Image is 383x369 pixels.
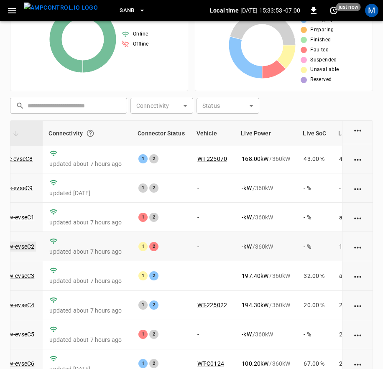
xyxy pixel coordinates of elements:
span: Finished [310,36,331,44]
div: / 360 kW [242,184,290,192]
p: - kW [242,330,251,338]
div: 1 [138,300,148,310]
button: SanB [116,3,149,19]
p: 168.00 kW [242,155,268,163]
a: WT-225022 [197,302,227,308]
span: Reserved [310,76,332,84]
span: Unavailable [310,66,339,74]
div: Connectivity [49,126,126,141]
span: Online [133,30,148,38]
div: 1 [138,242,148,251]
th: Live SoC [297,121,332,146]
div: profile-icon [365,4,378,17]
th: Connector Status [132,121,190,146]
div: / 360 kW [242,330,290,338]
div: 2 [149,359,158,368]
div: 2 [149,271,158,280]
p: - kW [242,213,251,221]
p: [DATE] 15:33:53 -07:00 [240,6,300,15]
div: 2 [149,154,158,163]
td: 20.00 % [297,291,332,320]
p: - kW [242,242,251,251]
span: Offline [133,40,149,48]
p: 100.20 kW [242,359,268,368]
span: SanB [120,6,135,15]
td: 32.00 % [297,261,332,290]
div: 2 [149,213,158,222]
button: set refresh interval [327,4,340,17]
div: 1 [138,154,148,163]
td: - [191,232,235,261]
p: 197.40 kW [242,272,268,280]
th: Live Power [235,121,297,146]
div: action cell options [352,125,363,134]
span: just now [336,3,361,11]
div: action cell options [352,213,363,221]
div: action cell options [352,155,363,163]
p: - kW [242,184,251,192]
div: / 360 kW [242,301,290,309]
p: Local time [210,6,239,15]
td: - [191,320,235,349]
td: - [191,173,235,203]
div: 1 [138,330,148,339]
div: / 360 kW [242,359,290,368]
div: 2 [149,300,158,310]
span: Suspended [310,56,337,64]
td: - [191,261,235,290]
span: Preparing [310,26,334,34]
div: action cell options [352,301,363,309]
td: - % [297,232,332,261]
p: 194.30 kW [242,301,268,309]
div: 1 [138,359,148,368]
p: updated about 7 hours ago [49,336,125,344]
div: 2 [149,242,158,251]
div: action cell options [352,184,363,192]
span: Faulted [310,46,329,54]
p: updated about 7 hours ago [49,306,125,315]
div: 1 [138,271,148,280]
td: - [191,203,235,232]
button: Connection between the charger and our software. [83,126,98,141]
div: 2 [149,330,158,339]
div: / 360 kW [242,213,290,221]
div: action cell options [352,330,363,338]
img: ampcontrol.io logo [24,3,98,13]
p: updated about 7 hours ago [49,277,125,285]
p: updated [DATE] [49,189,125,197]
td: - % [297,203,332,232]
p: updated about 7 hours ago [49,247,125,256]
div: action cell options [352,242,363,251]
div: action cell options [352,272,363,280]
div: / 360 kW [242,155,290,163]
td: - % [297,173,332,203]
div: 1 [138,183,148,193]
div: 1 [138,213,148,222]
td: 43.00 % [297,144,332,173]
p: updated about 7 hours ago [49,160,125,168]
a: WT-C0124 [197,360,224,367]
div: / 360 kW [242,272,290,280]
div: action cell options [352,359,363,368]
a: WT-225070 [197,155,227,162]
td: - % [297,320,332,349]
th: Vehicle [191,121,235,146]
div: 2 [149,183,158,193]
p: updated about 7 hours ago [49,218,125,226]
div: / 360 kW [242,242,290,251]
